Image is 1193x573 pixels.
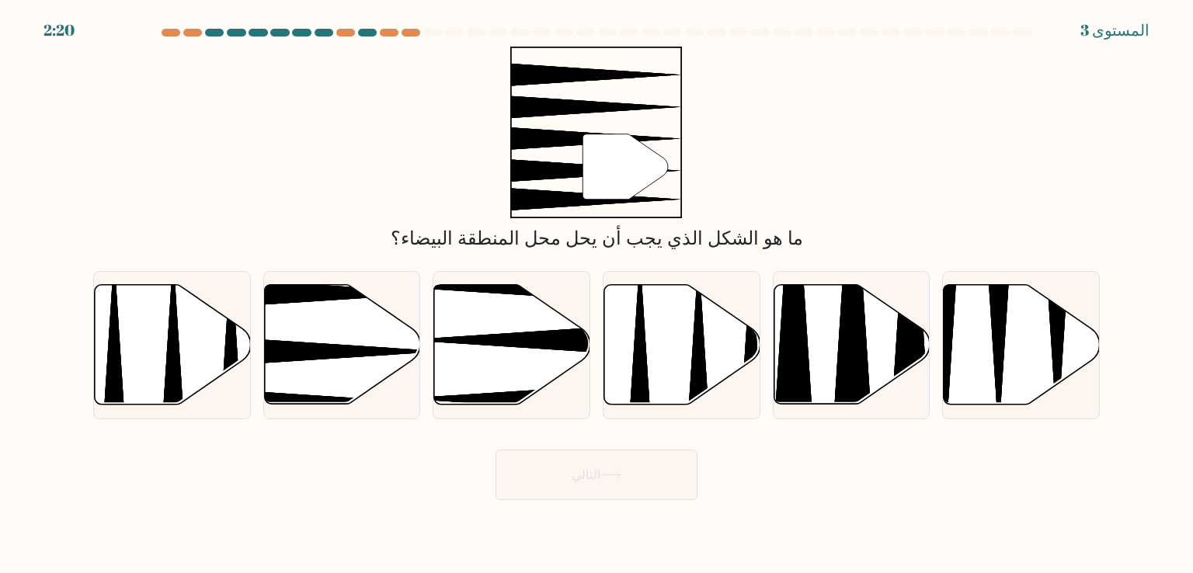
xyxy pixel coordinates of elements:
font: المستوى 3 [1080,19,1150,40]
button: التالي [496,450,697,500]
g: " [583,134,669,200]
div: 2:20 [43,19,75,42]
font: التالي [572,466,600,484]
font: ما هو الشكل الذي يجب أن يحل محل المنطقة البيضاء؟ [391,225,803,251]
